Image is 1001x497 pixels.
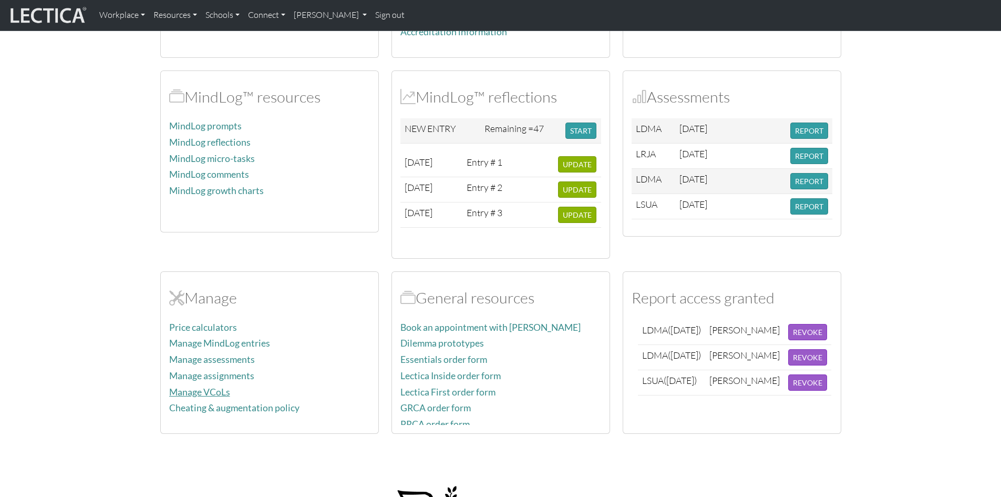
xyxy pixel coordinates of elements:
h2: MindLog™ resources [169,88,370,106]
span: ([DATE]) [668,324,701,336]
td: NEW ENTRY [400,118,481,144]
a: Accreditation information [400,26,507,37]
div: [PERSON_NAME] [709,349,780,361]
a: Workplace [95,4,149,26]
td: Entry # 2 [462,177,510,202]
a: Dilemma prototypes [400,338,484,349]
span: [DATE] [405,207,432,218]
h2: MindLog™ reflections [400,88,601,106]
div: [PERSON_NAME] [709,324,780,336]
a: [PERSON_NAME] [290,4,371,26]
span: MindLog [400,87,416,106]
td: Entry # 1 [462,152,510,177]
td: LSUA [638,370,705,395]
button: REPORT [790,148,828,164]
button: REPORT [790,198,828,215]
td: LDMA [632,169,676,194]
button: REPORT [790,173,828,189]
a: Sign out [371,4,409,26]
span: [DATE] [679,148,707,159]
a: Book an appointment with [PERSON_NAME] [400,322,581,333]
a: Lectica Inside order form [400,370,501,381]
a: Connect [244,4,290,26]
a: Manage MindLog entries [169,338,270,349]
button: REVOKE [788,349,827,366]
td: Entry # 3 [462,202,510,228]
span: UPDATE [563,210,592,219]
a: Manage VCoLs [169,387,230,398]
td: LDMA [632,118,676,144]
span: ([DATE]) [664,374,697,386]
a: Price calculators [169,322,237,333]
button: UPDATE [558,181,596,198]
a: MindLog comments [169,169,249,180]
td: LSUA [632,194,676,219]
a: Essentials order form [400,354,487,365]
a: GRCA order form [400,402,471,413]
a: Schools [201,4,244,26]
td: LDMA [638,320,705,345]
a: PRCA order form [400,419,470,430]
button: UPDATE [558,207,596,223]
span: UPDATE [563,160,592,169]
span: ([DATE]) [668,349,701,361]
span: [DATE] [679,198,707,210]
a: Cheating & augmentation policy [169,402,300,413]
span: Resources [400,288,416,307]
a: Lectica First order form [400,387,496,398]
h2: General resources [400,289,601,307]
button: START [565,123,596,139]
a: MindLog reflections [169,137,251,148]
a: Resources [149,4,201,26]
span: MindLog™ resources [169,87,184,106]
td: LDMA [638,344,705,370]
span: [DATE] [405,156,432,168]
span: UPDATE [563,185,592,194]
a: Manage assessments [169,354,255,365]
div: [PERSON_NAME] [709,374,780,387]
button: REVOKE [788,374,827,391]
a: MindLog prompts [169,120,242,131]
img: lecticalive [8,5,87,25]
h2: Manage [169,289,370,307]
a: MindLog growth charts [169,185,264,196]
span: 47 [533,123,544,134]
h2: Assessments [632,88,832,106]
a: Manage assignments [169,370,254,381]
span: Assessments [632,87,647,106]
span: [DATE] [679,173,707,185]
td: LRJA [632,144,676,169]
button: UPDATE [558,156,596,173]
span: [DATE] [405,181,432,193]
span: Manage [169,288,184,307]
a: MindLog micro-tasks [169,153,255,164]
button: REPORT [790,123,828,139]
h2: Report access granted [632,289,832,307]
td: Remaining = [480,118,561,144]
span: [DATE] [679,123,707,134]
button: REVOKE [788,324,827,340]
